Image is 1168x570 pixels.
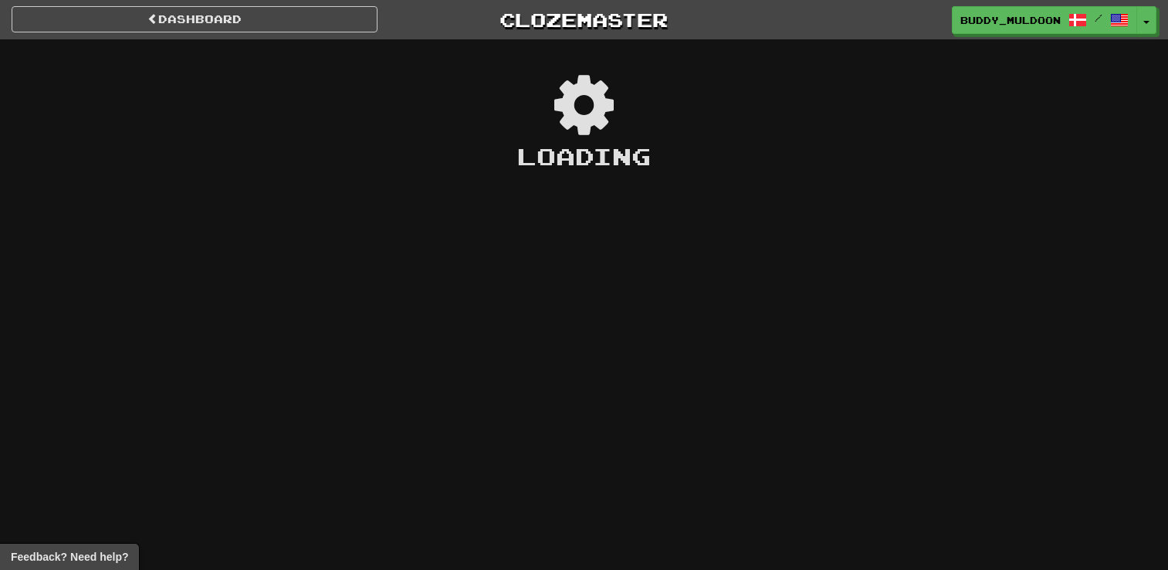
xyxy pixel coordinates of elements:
[960,13,1061,27] span: Buddy_Muldoon
[952,6,1137,34] a: Buddy_Muldoon /
[401,6,767,33] a: Clozemaster
[11,549,128,565] span: Open feedback widget
[12,6,377,32] a: Dashboard
[1095,12,1102,23] span: /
